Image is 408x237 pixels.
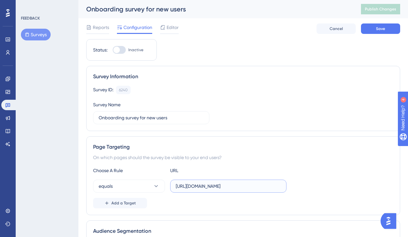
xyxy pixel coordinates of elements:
[119,87,128,93] div: 6240
[93,23,109,31] span: Reports
[123,23,152,31] span: Configuration
[170,167,242,174] div: URL
[167,23,179,31] span: Editor
[45,3,47,8] div: 4
[361,4,400,14] button: Publish Changes
[93,73,393,81] div: Survey Information
[93,46,107,54] div: Status:
[21,16,40,21] div: FEEDBACK
[99,114,204,121] input: Type your Survey name
[93,167,165,174] div: Choose A Rule
[93,180,165,193] button: equals
[99,182,113,190] span: equals
[317,23,356,34] button: Cancel
[111,200,136,206] span: Add a Target
[93,143,393,151] div: Page Targeting
[128,47,143,52] span: Inactive
[21,29,51,40] button: Surveys
[93,198,147,208] button: Add a Target
[93,154,393,161] div: On which pages should the survey be visible to your end users?
[381,211,400,231] iframe: UserGuiding AI Assistant Launcher
[365,7,396,12] span: Publish Changes
[15,2,41,9] span: Need Help?
[86,5,345,14] div: Onboarding survey for new users
[376,26,385,31] span: Save
[93,101,121,109] div: Survey Name
[176,183,281,190] input: yourwebsite.com/path
[93,227,393,235] div: Audience Segmentation
[361,23,400,34] button: Save
[93,86,113,94] div: Survey ID:
[330,26,343,31] span: Cancel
